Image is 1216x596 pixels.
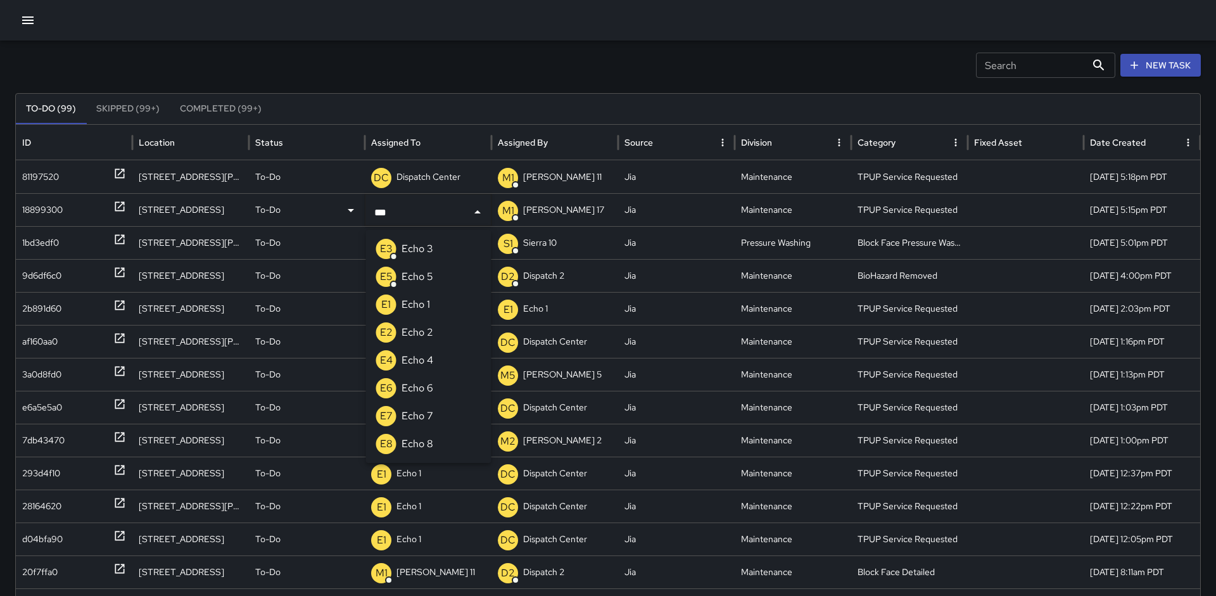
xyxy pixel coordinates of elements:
[851,457,968,490] div: TPUP Service Requested
[132,160,249,193] div: 2350 Harrison Street
[377,467,386,482] p: E1
[858,137,896,148] div: Category
[735,292,851,325] div: Maintenance
[735,490,851,523] div: Maintenance
[371,137,421,148] div: Assigned To
[402,353,433,368] p: Echo 4
[618,457,735,490] div: Jia
[377,533,386,548] p: E1
[1084,259,1200,292] div: 10/14/2025, 4:00pm PDT
[22,326,58,358] div: af160aa0
[851,424,968,457] div: TPUP Service Requested
[974,137,1022,148] div: Fixed Asset
[132,193,249,226] div: 2300 Valley Street
[735,457,851,490] div: Maintenance
[132,259,249,292] div: 372 24th Street
[851,555,968,588] div: Block Face Detailed
[1179,134,1197,151] button: Date Created column menu
[374,170,389,186] p: DC
[469,203,486,221] button: Close
[523,391,587,424] p: Dispatch Center
[735,325,851,358] div: Maintenance
[255,260,281,292] p: To-Do
[22,358,61,391] div: 3a0d8fd0
[523,358,602,391] p: [PERSON_NAME] 5
[714,134,731,151] button: Source column menu
[500,401,516,416] p: DC
[22,391,62,424] div: e6a5e5a0
[139,137,175,148] div: Location
[380,381,393,396] p: E6
[851,391,968,424] div: TPUP Service Requested
[618,391,735,424] div: Jia
[500,500,516,515] p: DC
[255,161,281,193] p: To-Do
[618,259,735,292] div: Jia
[402,325,433,340] p: Echo 2
[396,523,421,555] p: Echo 1
[618,424,735,457] div: Jia
[735,160,851,193] div: Maintenance
[377,500,386,515] p: E1
[1084,292,1200,325] div: 10/14/2025, 2:03pm PDT
[618,292,735,325] div: Jia
[86,94,170,124] button: Skipped (99+)
[380,269,393,284] p: E5
[735,391,851,424] div: Maintenance
[851,259,968,292] div: BioHazard Removed
[22,161,59,193] div: 81197520
[618,490,735,523] div: Jia
[618,555,735,588] div: Jia
[255,523,281,555] p: To-Do
[396,490,421,523] p: Echo 1
[402,409,433,424] p: Echo 7
[255,227,281,259] p: To-Do
[255,490,281,523] p: To-Do
[618,160,735,193] div: Jia
[1084,457,1200,490] div: 10/14/2025, 12:37pm PDT
[624,137,653,148] div: Source
[132,226,249,259] div: 2100 Webster Street
[618,358,735,391] div: Jia
[618,325,735,358] div: Jia
[741,137,772,148] div: Division
[735,193,851,226] div: Maintenance
[402,241,433,257] p: Echo 3
[380,325,393,340] p: E2
[22,260,61,292] div: 9d6df6c0
[22,424,65,457] div: 7db43470
[523,260,564,292] p: Dispatch 2
[255,391,281,424] p: To-Do
[851,325,968,358] div: TPUP Service Requested
[523,490,587,523] p: Dispatch Center
[523,523,587,555] p: Dispatch Center
[523,227,557,259] p: Sierra 10
[402,436,433,452] p: Echo 8
[735,226,851,259] div: Pressure Washing
[255,293,281,325] p: To-Do
[851,160,968,193] div: TPUP Service Requested
[255,556,281,588] p: To-Do
[132,292,249,325] div: 376 19th Street
[501,269,515,284] p: D2
[1084,160,1200,193] div: 10/14/2025, 5:18pm PDT
[618,523,735,555] div: Jia
[255,358,281,391] p: To-Do
[1090,137,1146,148] div: Date Created
[376,566,388,581] p: M1
[523,161,602,193] p: [PERSON_NAME] 11
[1084,226,1200,259] div: 10/14/2025, 5:01pm PDT
[132,490,249,523] div: 2100 Webster Street
[523,457,587,490] p: Dispatch Center
[132,325,249,358] div: 2225 Webster Street
[498,137,548,148] div: Assigned By
[255,424,281,457] p: To-Do
[523,194,604,226] p: [PERSON_NAME] 17
[503,236,513,251] p: S1
[523,326,587,358] p: Dispatch Center
[1084,555,1200,588] div: 10/14/2025, 8:11am PDT
[1084,325,1200,358] div: 10/14/2025, 1:16pm PDT
[851,490,968,523] div: TPUP Service Requested
[132,358,249,391] div: 180 Grand Avenue
[500,368,516,383] p: M5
